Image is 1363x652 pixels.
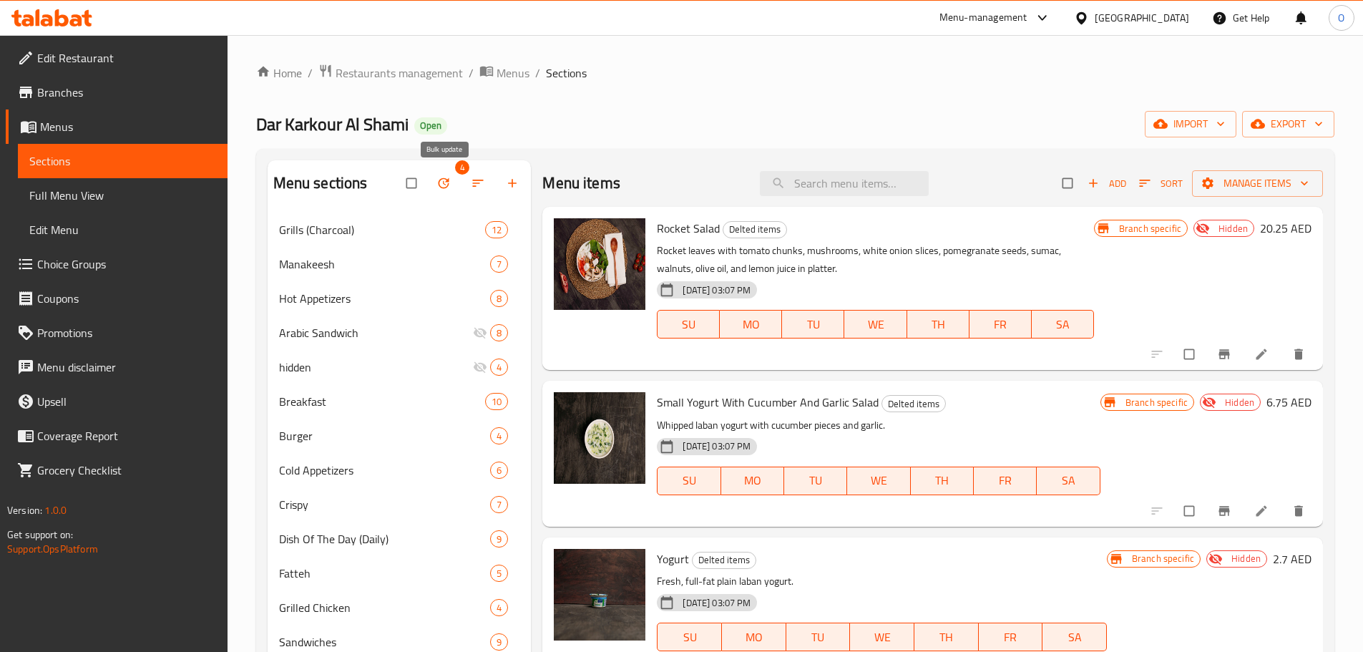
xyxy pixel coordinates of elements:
[279,633,491,651] span: Sandwiches
[6,384,228,419] a: Upsell
[657,391,879,413] span: Small Yogurt With Cucumber And Garlic Salad
[268,316,532,350] div: Arabic Sandwich8
[1037,314,1088,335] span: SA
[1213,222,1254,235] span: Hidden
[1226,552,1266,565] span: Hidden
[6,281,228,316] a: Coupons
[1145,111,1236,137] button: import
[279,359,474,376] span: hidden
[657,573,1106,590] p: Fresh, full-fat plain laban yogurt.
[788,314,839,335] span: TU
[554,392,645,484] img: Small Yogurt With Cucumber And Garlic Salad
[1192,170,1323,197] button: Manage items
[722,623,786,651] button: MO
[279,393,486,410] div: Breakfast
[939,9,1027,26] div: Menu-management
[29,152,216,170] span: Sections
[462,167,497,199] span: Sort sections
[279,290,491,307] span: Hot Appetizers
[792,627,845,648] span: TU
[1273,549,1311,569] h6: 2.7 AED
[663,627,716,648] span: SU
[6,110,228,144] a: Menus
[268,384,532,419] div: Breakfast10
[279,530,491,548] span: Dish Of The Day (Daily)
[279,324,474,341] span: Arabic Sandwich
[37,49,216,67] span: Edit Restaurant
[318,64,463,82] a: Restaurants management
[279,565,491,582] div: Fatteh
[491,361,507,374] span: 4
[727,470,778,491] span: MO
[790,470,841,491] span: TU
[657,548,689,570] span: Yogurt
[279,427,491,444] span: Burger
[256,64,302,82] a: Home
[760,171,929,196] input: search
[1283,339,1317,370] button: delete
[1283,495,1317,527] button: delete
[18,213,228,247] a: Edit Menu
[491,498,507,512] span: 7
[268,590,532,625] div: Grilled Chicken4
[268,556,532,590] div: Fatteh5
[1032,310,1094,339] button: SA
[490,530,508,548] div: items
[911,467,974,495] button: TH
[850,314,901,335] span: WE
[969,310,1032,339] button: FR
[308,64,313,82] li: /
[723,221,787,238] div: Delted items
[491,292,507,306] span: 8
[268,213,532,247] div: Grills (Charcoal)12
[256,64,1334,82] nav: breadcrumb
[486,223,507,237] span: 12
[473,360,487,374] svg: Inactive section
[37,84,216,101] span: Branches
[279,221,486,238] span: Grills (Charcoal)
[469,64,474,82] li: /
[535,64,540,82] li: /
[279,496,491,513] span: Crispy
[542,172,620,194] h2: Menu items
[6,350,228,384] a: Menu disclaimer
[1203,175,1311,193] span: Manage items
[491,601,507,615] span: 4
[914,623,979,651] button: TH
[268,350,532,384] div: hidden4
[657,242,1093,278] p: Rocket leaves with tomato chunks, mushrooms, white onion slices, pomegranate seeds, sumac, walnut...
[497,64,529,82] span: Menus
[485,221,508,238] div: items
[497,167,531,199] button: Add section
[37,393,216,410] span: Upsell
[256,108,409,140] span: Dar Karkour Al Shami
[913,314,964,335] span: TH
[1095,10,1189,26] div: [GEOGRAPHIC_DATA]
[279,599,491,616] span: Grilled Chicken
[786,623,851,651] button: TU
[657,623,722,651] button: SU
[677,439,756,453] span: [DATE] 03:07 PM
[1126,552,1200,565] span: Branch specific
[7,525,73,544] span: Get support on:
[979,623,1043,651] button: FR
[7,540,98,558] a: Support.OpsPlatform
[473,326,487,340] svg: Inactive section
[1054,170,1084,197] span: Select section
[1048,627,1101,648] span: SA
[847,467,910,495] button: WE
[490,462,508,479] div: items
[455,160,469,175] span: 4
[677,283,756,297] span: [DATE] 03:07 PM
[1037,467,1100,495] button: SA
[1254,115,1323,133] span: export
[336,64,463,82] span: Restaurants management
[1088,175,1126,192] span: Add
[1130,172,1192,195] span: Sort items
[490,359,508,376] div: items
[1208,339,1243,370] button: Branch-specific-item
[1208,495,1243,527] button: Branch-specific-item
[29,187,216,204] span: Full Menu View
